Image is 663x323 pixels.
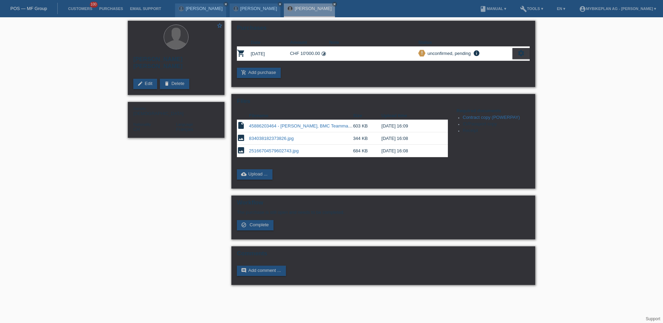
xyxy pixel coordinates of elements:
i: book [480,6,487,12]
i: build [520,6,527,12]
td: [DATE] 16:08 [382,132,438,145]
h2: Comments [237,250,530,260]
i: cloud_upload [241,171,247,177]
h2: [PERSON_NAME] [PERSON_NAME] [133,56,219,73]
a: account_circleMybikeplan AG - [PERSON_NAME] ▾ [576,7,660,11]
td: [DATE] 16:08 [382,145,438,157]
i: delete [164,81,170,86]
a: close [332,2,337,7]
i: close [333,2,336,6]
span: 100 [90,2,98,8]
a: [PERSON_NAME] [295,6,331,11]
i: image [237,134,245,142]
h4: Required documents [457,108,530,113]
i: close [278,2,282,6]
a: EN ▾ [554,7,569,11]
td: 603 KB [353,120,381,132]
i: Instalments (48 instalments) [321,51,326,56]
a: add_shopping_cartAdd purchase [237,68,281,78]
a: Customers [65,7,96,11]
td: CHF 10'000.00 [290,47,329,61]
span: Switzerland [133,127,140,132]
i: settings [517,49,525,57]
i: account_circle [579,6,586,12]
td: 344 KB [353,132,381,145]
a: POS — MF Group [10,6,47,11]
a: Support [646,316,660,321]
th: Size [353,112,381,120]
i: add_shopping_cart [241,70,247,75]
th: Date [251,38,290,47]
a: close [278,2,282,7]
th: Upload time [382,112,438,120]
a: editEdit [133,79,157,89]
h2: Workflow [237,199,530,210]
i: insert_drive_file [237,121,245,130]
td: 684 KB [353,145,381,157]
i: image [237,146,245,154]
span: Complete [250,222,269,227]
a: deleteDelete [160,79,189,89]
a: star_border [217,22,223,30]
a: [PERSON_NAME] [240,6,277,11]
a: close [223,2,228,7]
h2: Files [237,98,530,108]
a: 25166704579602743.jpg [249,148,299,153]
a: Purchases [96,7,126,11]
th: Filename [249,112,353,120]
i: star_border [217,22,223,29]
i: priority_high [420,50,424,55]
span: Nationality [133,122,151,126]
i: edit [137,81,143,86]
i: check_circle_outline [241,222,247,228]
a: Email Support [126,7,164,11]
th: Note [329,38,418,47]
a: bookManual ▾ [476,7,510,11]
li: ID/Passport copy [463,121,530,128]
i: info [472,50,481,57]
a: 45886203464 - [PERSON_NAME], BMC Teammachine SLR 01 ONE.pdf [249,123,394,129]
a: [PERSON_NAME] [186,6,223,11]
span: Gender [133,106,146,111]
span: Français [176,127,193,132]
th: Amount [290,38,329,47]
th: Status [418,38,512,47]
i: close [224,2,228,6]
a: buildTools ▾ [517,7,547,11]
i: comment [241,268,247,273]
h2: Purchases [237,25,530,35]
i: POSP00028681 [237,49,245,57]
a: Contract copy (POWERPAY) [463,115,520,120]
span: Language [176,122,193,126]
a: commentAdd comment ... [237,266,286,276]
li: Receipt [463,128,530,134]
td: [DATE] 16:09 [382,120,438,132]
a: cloud_uploadUpload ... [237,169,272,180]
div: unconfirmed, pending [425,50,471,57]
a: check_circle_outline Complete [237,220,273,230]
td: [DATE] [251,47,290,61]
a: 834038182373826.jpg [249,136,294,141]
div: [DEMOGRAPHIC_DATA] [133,106,176,116]
p: The purchase is still open and needs to be completed. [237,210,530,215]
